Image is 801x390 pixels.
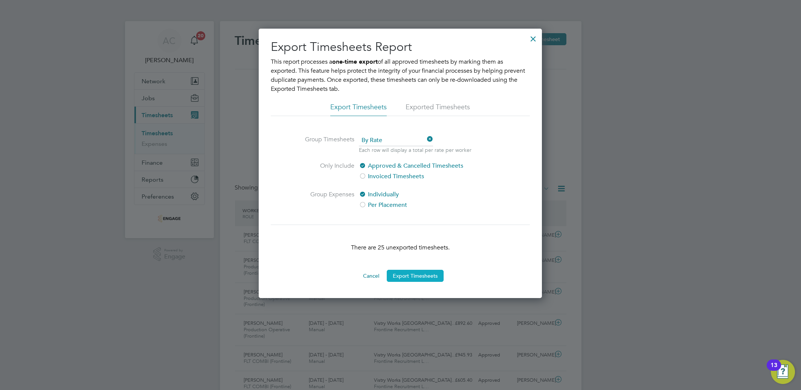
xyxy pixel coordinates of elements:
[359,200,485,210] label: Per Placement
[359,190,485,199] label: Individually
[330,102,387,116] li: Export Timesheets
[359,161,485,170] label: Approved & Cancelled Timesheets
[359,172,485,181] label: Invoiced Timesheets
[271,39,530,55] h2: Export Timesheets Report
[298,135,354,152] label: Group Timesheets
[298,161,354,181] label: Only Include
[271,243,530,252] p: There are 25 unexported timesheets.
[771,360,795,384] button: Open Resource Center, 13 new notifications
[357,270,385,282] button: Cancel
[770,365,777,375] div: 13
[359,135,433,146] span: By Rate
[406,102,470,116] li: Exported Timesheets
[298,190,354,210] label: Group Expenses
[387,270,444,282] button: Export Timesheets
[359,146,471,154] p: Each row will display a total per rate per worker
[271,57,530,93] p: This report processes a of all approved timesheets by marking them as exported. This feature help...
[332,58,378,65] b: one-time export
